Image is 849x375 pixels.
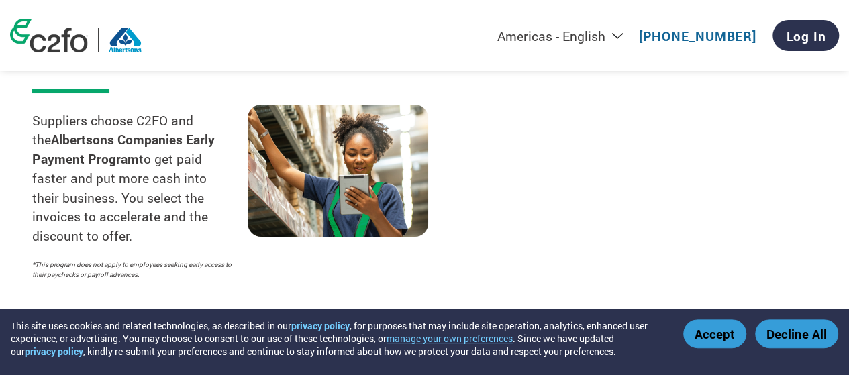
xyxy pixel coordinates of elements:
[11,319,664,358] div: This site uses cookies and related technologies, as described in our , for purposes that may incl...
[10,19,88,52] img: c2fo logo
[772,20,839,51] a: Log In
[25,345,83,358] a: privacy policy
[387,332,513,345] button: manage your own preferences
[291,319,350,332] a: privacy policy
[755,319,838,348] button: Decline All
[32,131,215,167] strong: Albertsons Companies Early Payment Program
[639,28,756,44] a: [PHONE_NUMBER]
[32,111,248,247] p: Suppliers choose C2FO and the to get paid faster and put more cash into their business. You selec...
[109,28,142,52] img: Albertsons Companies
[32,260,234,280] p: *This program does not apply to employees seeking early access to their paychecks or payroll adva...
[683,319,746,348] button: Accept
[248,105,428,237] img: supply chain worker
